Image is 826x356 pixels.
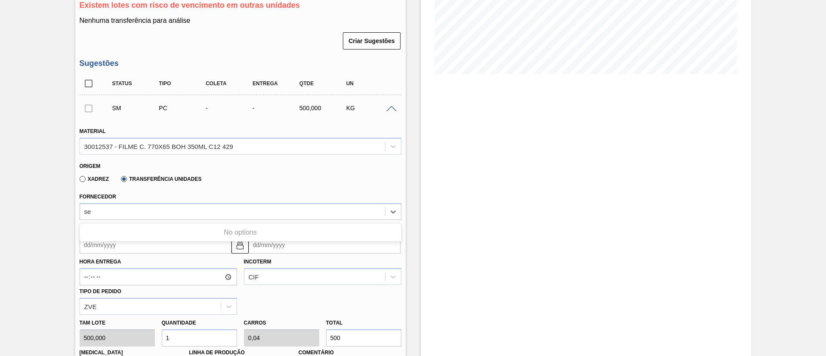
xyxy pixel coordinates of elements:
[244,320,266,326] label: Carros
[344,105,396,111] div: KG
[80,225,401,240] div: No options
[110,105,162,111] div: Sugestão Manual
[80,17,401,25] p: Nenhuma transferência para análise
[250,80,302,87] div: Entrega
[297,80,349,87] div: Qtde
[157,80,209,87] div: Tipo
[121,176,201,182] label: Transferência Unidades
[297,105,349,111] div: 500,000
[80,317,155,329] label: Tam lote
[80,194,116,200] label: Fornecedor
[80,59,401,68] h3: Sugestões
[110,80,162,87] div: Status
[203,105,256,111] div: -
[80,1,300,9] span: Existem lotes com risco de vencimento em outras unidades
[244,259,271,265] label: Incoterm
[344,31,401,50] div: Criar Sugestões
[235,240,245,250] img: locked
[84,142,233,150] div: 30012537 - FILME C. 770X65 BOH 350ML C12 429
[250,105,302,111] div: -
[80,176,109,182] label: Xadrez
[80,163,101,169] label: Origem
[189,350,245,356] label: Linha de Produção
[80,288,121,294] label: Tipo de pedido
[231,236,249,254] button: locked
[80,128,106,134] label: Material
[249,273,259,281] div: CIF
[344,80,396,87] div: UN
[80,350,123,356] label: [MEDICAL_DATA]
[80,236,231,254] input: dd/mm/yyyy
[157,105,209,111] div: Pedido de Compra
[203,80,256,87] div: Coleta
[80,256,237,268] label: Hora Entrega
[84,303,97,310] div: ZVE
[343,32,400,50] button: Criar Sugestões
[249,236,401,254] input: dd/mm/yyyy
[326,320,343,326] label: Total
[162,320,196,326] label: Quantidade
